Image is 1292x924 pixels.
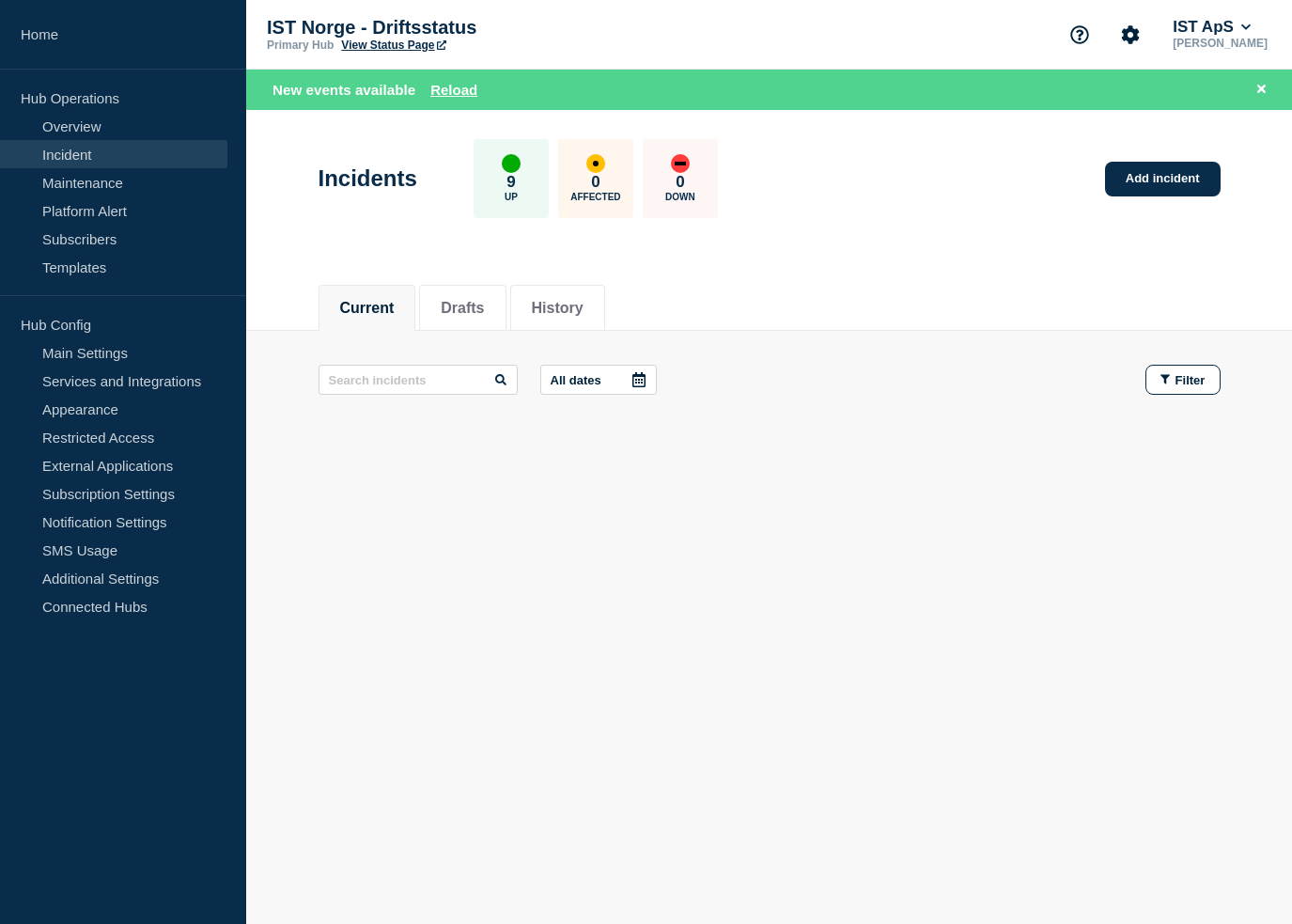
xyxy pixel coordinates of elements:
[1175,373,1206,387] span: Filter
[551,373,601,387] p: All dates
[502,154,521,173] div: up
[591,173,599,192] p: 0
[430,82,477,98] button: Reload
[1169,37,1271,50] p: [PERSON_NAME]
[665,192,695,202] p: Down
[676,173,684,192] p: 0
[319,165,417,192] h1: Incidents
[570,192,620,202] p: Affected
[1060,15,1099,55] button: Support
[506,173,515,192] p: 9
[671,154,690,173] div: down
[1169,18,1254,37] button: IST ApS
[1105,162,1221,196] a: Add incident
[1145,365,1221,395] button: Filter
[341,39,445,52] a: View Status Page
[319,365,518,395] input: Search incidents
[340,300,395,317] button: Current
[1111,15,1150,55] button: Account settings
[586,154,605,173] div: affected
[441,300,484,317] button: Drafts
[272,82,415,98] span: New events available
[540,365,657,395] button: All dates
[267,39,334,52] p: Primary Hub
[267,17,643,39] p: IST Norge - Driftsstatus
[505,192,518,202] p: Up
[532,300,584,317] button: History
